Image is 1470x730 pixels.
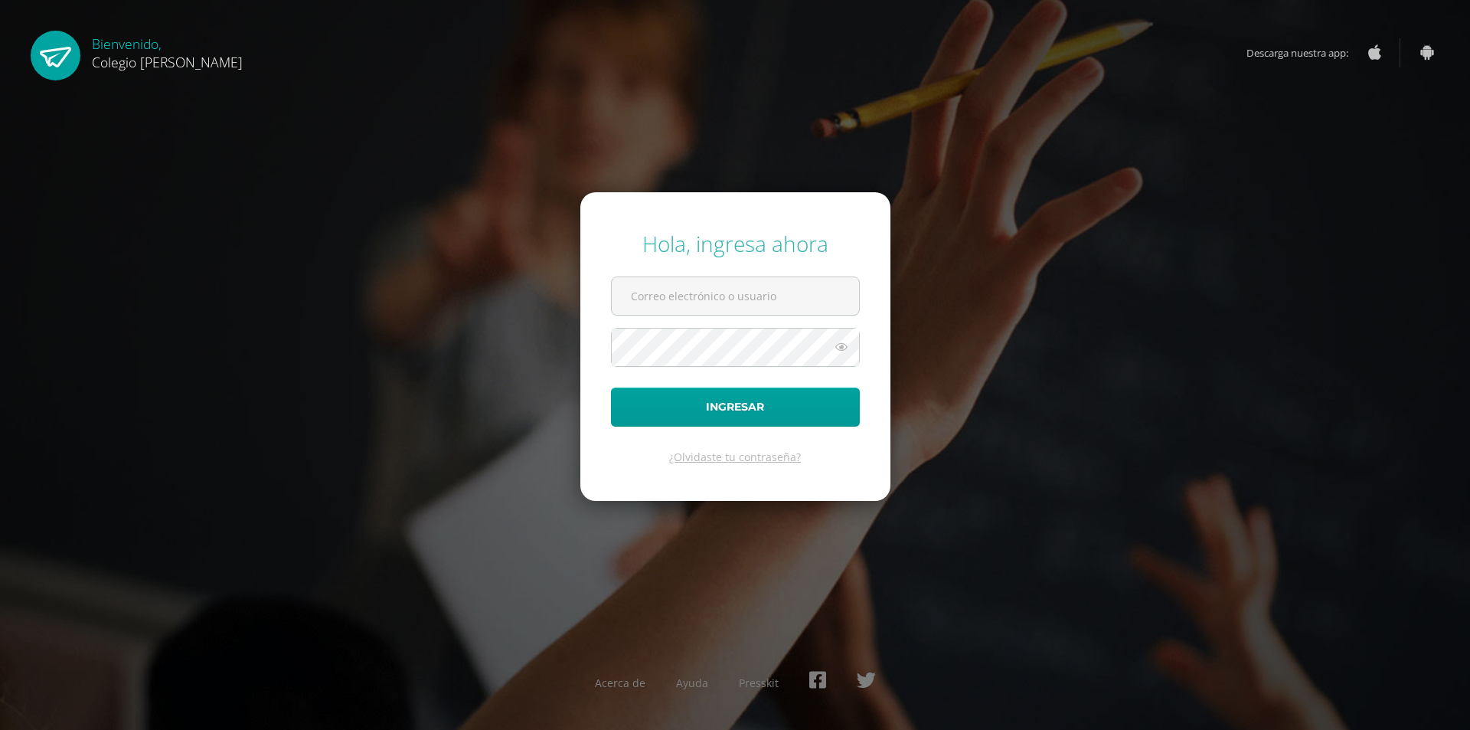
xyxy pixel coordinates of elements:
[669,450,801,464] a: ¿Olvidaste tu contraseña?
[611,229,860,258] div: Hola, ingresa ahora
[611,388,860,427] button: Ingresar
[612,277,859,315] input: Correo electrónico o usuario
[739,676,779,690] a: Presskit
[1246,38,1364,67] span: Descarga nuestra app:
[676,676,708,690] a: Ayuda
[595,676,645,690] a: Acerca de
[92,53,243,71] span: Colegio [PERSON_NAME]
[92,31,243,71] div: Bienvenido,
